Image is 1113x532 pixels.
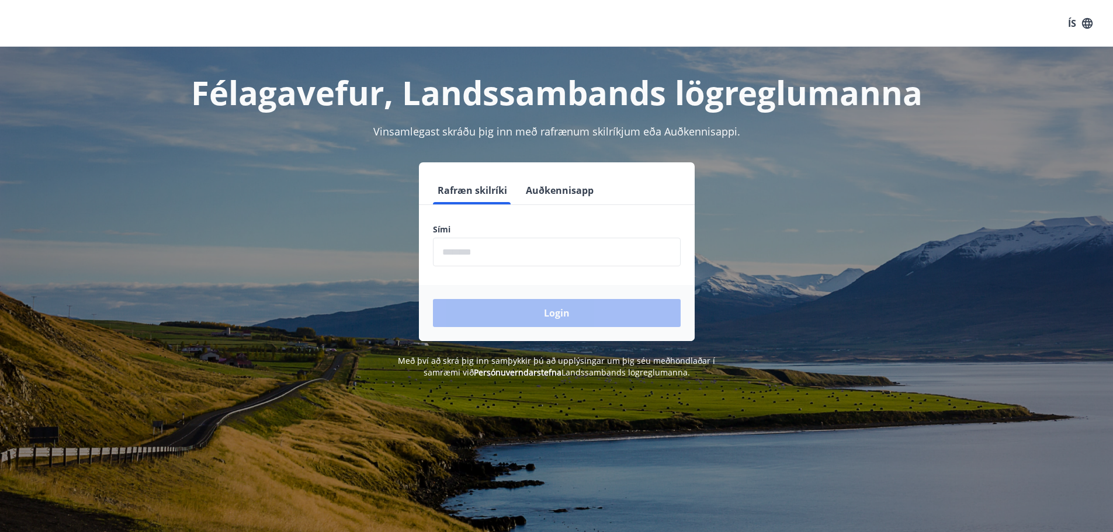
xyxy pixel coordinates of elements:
h1: Félagavefur, Landssambands lögreglumanna [150,70,963,114]
button: Rafræn skilríki [433,176,512,204]
label: Sími [433,224,681,235]
button: Auðkennisapp [521,176,598,204]
span: Vinsamlegast skráðu þig inn með rafrænum skilríkjum eða Auðkennisappi. [373,124,740,138]
span: Með því að skrá þig inn samþykkir þú að upplýsingar um þig séu meðhöndlaðar í samræmi við Landssa... [398,355,715,378]
button: ÍS [1062,13,1099,34]
a: Persónuverndarstefna [474,367,561,378]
